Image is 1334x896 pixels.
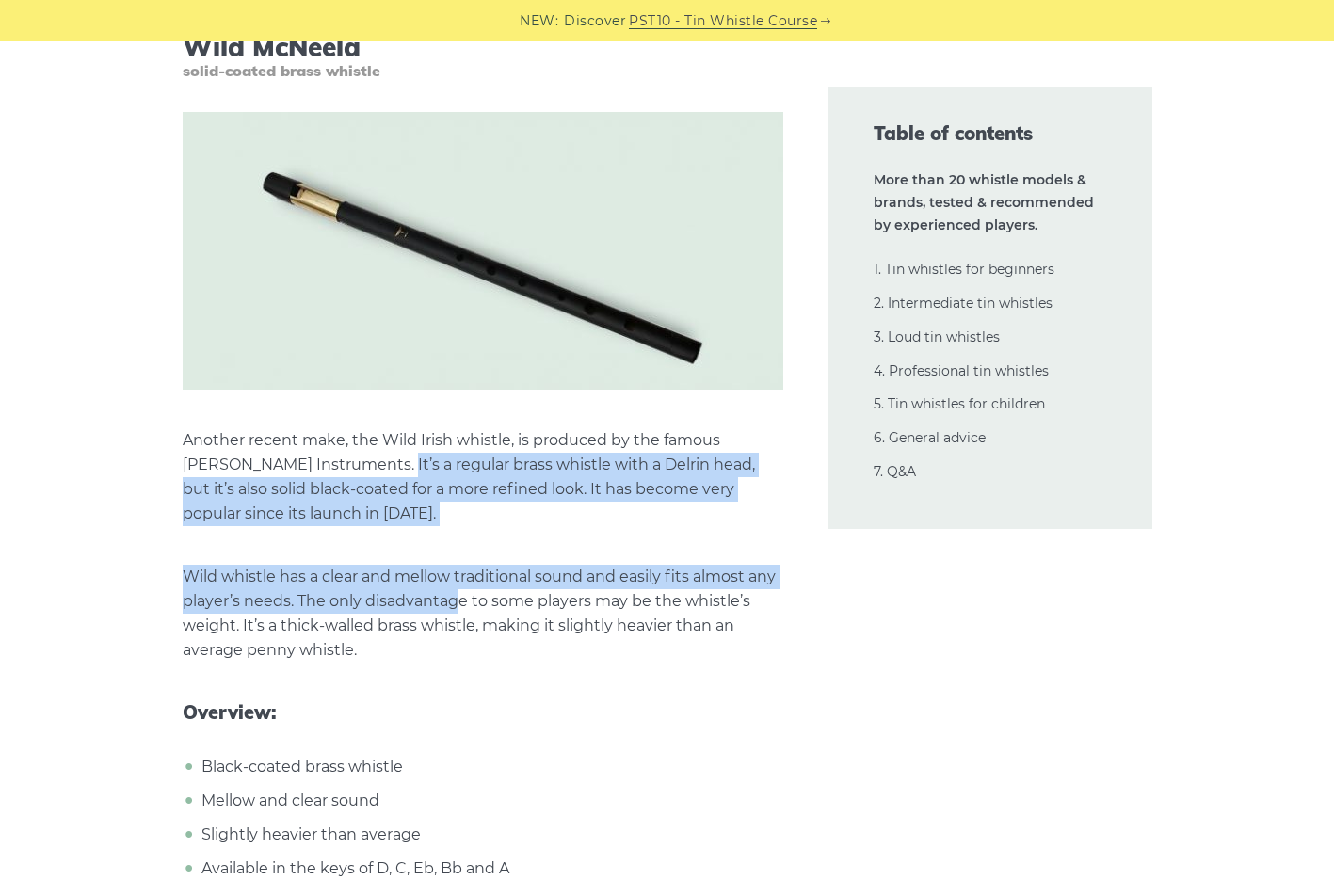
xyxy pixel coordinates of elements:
[874,328,1000,345] a: 3. Loud tin whistles
[197,856,783,881] li: Available in the keys of D, C, Eb, Bb and A
[564,10,626,32] span: Discover
[874,261,1054,278] a: 1. Tin whistles for beginners
[197,755,783,779] li: Black-coated brass whistle
[874,171,1094,233] strong: More than 20 whistle models & brands, tested & recommended by experienced players.
[197,789,783,813] li: Mellow and clear sound
[183,62,783,80] span: solid-coated brass whistle
[874,395,1045,412] a: 5. Tin whistles for children
[874,120,1107,147] span: Table of contents
[874,463,916,480] a: 7. Q&A
[874,295,1053,312] a: 2. Intermediate tin whistles
[183,31,783,81] h3: Wild McNeela
[183,112,783,390] img: McNeela's Wild Tin Whistle
[874,362,1049,379] a: 4. Professional tin whistles
[874,429,986,446] a: 6. General advice
[183,701,783,724] span: Overview:
[520,10,558,32] span: NEW:
[183,565,783,663] p: Wild whistle has a clear and mellow traditional sound and easily fits almost any player’s needs. ...
[629,10,817,32] a: PST10 - Tin Whistle Course
[183,428,783,526] p: Another recent make, the Wild Irish whistle, is produced by the famous [PERSON_NAME] Instruments....
[197,823,783,847] li: Slightly heavier than average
